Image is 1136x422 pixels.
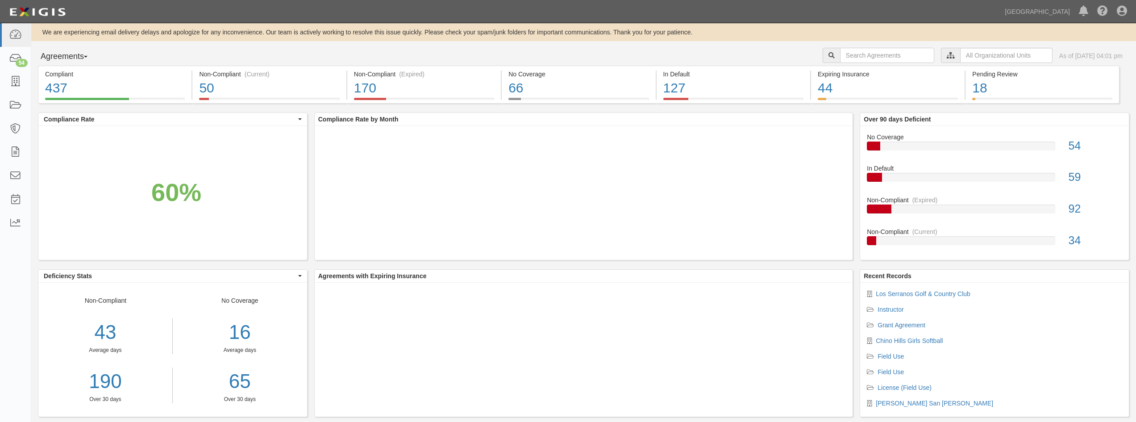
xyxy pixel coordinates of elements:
[867,164,1122,196] a: In Default59
[38,113,307,125] button: Compliance Rate
[876,290,970,297] a: Los Serranos Golf & Country Club
[38,347,172,354] div: Average days
[878,353,904,360] a: Field Use
[7,4,68,20] img: logo-5460c22ac91f19d4615b14bd174203de0afe785f0fc80cf4dbbc73dc1793850b.png
[878,368,904,376] a: Field Use
[864,272,911,280] b: Recent Records
[818,79,958,98] div: 44
[860,196,1129,205] div: Non-Compliant
[1062,138,1129,154] div: 54
[245,70,270,79] div: (Current)
[867,196,1122,227] a: Non-Compliant(Expired)92
[173,296,307,403] div: No Coverage
[44,115,296,124] span: Compliance Rate
[1062,169,1129,185] div: 59
[818,70,958,79] div: Expiring Insurance
[878,322,925,329] a: Grant Agreement
[38,318,172,347] div: 43
[354,70,494,79] div: Non-Compliant (Expired)
[38,48,105,66] button: Agreements
[860,227,1129,236] div: Non-Compliant
[657,98,810,105] a: In Default127
[864,116,931,123] b: Over 90 days Deficient
[45,70,185,79] div: Compliant
[508,79,649,98] div: 66
[347,98,501,105] a: Non-Compliant(Expired)170
[867,227,1122,252] a: Non-Compliant(Current)34
[16,59,28,67] div: 54
[1062,201,1129,217] div: 92
[151,175,201,210] div: 60%
[31,28,1136,37] div: We are experiencing email delivery delays and apologize for any inconvenience. Our team is active...
[192,98,346,105] a: Non-Compliant(Current)50
[179,318,300,347] div: 16
[840,48,934,63] input: Search Agreements
[38,396,172,403] div: Over 30 days
[912,227,937,236] div: (Current)
[860,164,1129,173] div: In Default
[179,368,300,396] a: 65
[45,79,185,98] div: 437
[38,270,307,282] button: Deficiency Stats
[38,368,172,396] a: 190
[318,116,399,123] b: Compliance Rate by Month
[876,400,993,407] a: [PERSON_NAME] San [PERSON_NAME]
[199,70,339,79] div: Non-Compliant (Current)
[1059,51,1123,60] div: As of [DATE] 04:01 pm
[878,306,903,313] a: Instructor
[44,272,296,280] span: Deficiency Stats
[38,296,173,403] div: Non-Compliant
[502,98,655,105] a: No Coverage66
[179,396,300,403] div: Over 30 days
[972,70,1112,79] div: Pending Review
[912,196,938,205] div: (Expired)
[508,70,649,79] div: No Coverage
[318,272,427,280] b: Agreements with Expiring Insurance
[38,98,191,105] a: Compliant437
[972,79,1112,98] div: 18
[1000,3,1074,21] a: [GEOGRAPHIC_DATA]
[960,48,1053,63] input: All Organizational Units
[354,79,494,98] div: 170
[878,384,932,391] a: License (Field Use)
[1097,6,1108,17] i: Help Center - Complianz
[199,79,339,98] div: 50
[179,347,300,354] div: Average days
[663,79,803,98] div: 127
[399,70,424,79] div: (Expired)
[811,98,965,105] a: Expiring Insurance44
[876,337,943,344] a: Chino Hills Girls Softball
[663,70,803,79] div: In Default
[867,133,1122,164] a: No Coverage54
[860,133,1129,142] div: No Coverage
[965,98,1119,105] a: Pending Review18
[1062,233,1129,249] div: 34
